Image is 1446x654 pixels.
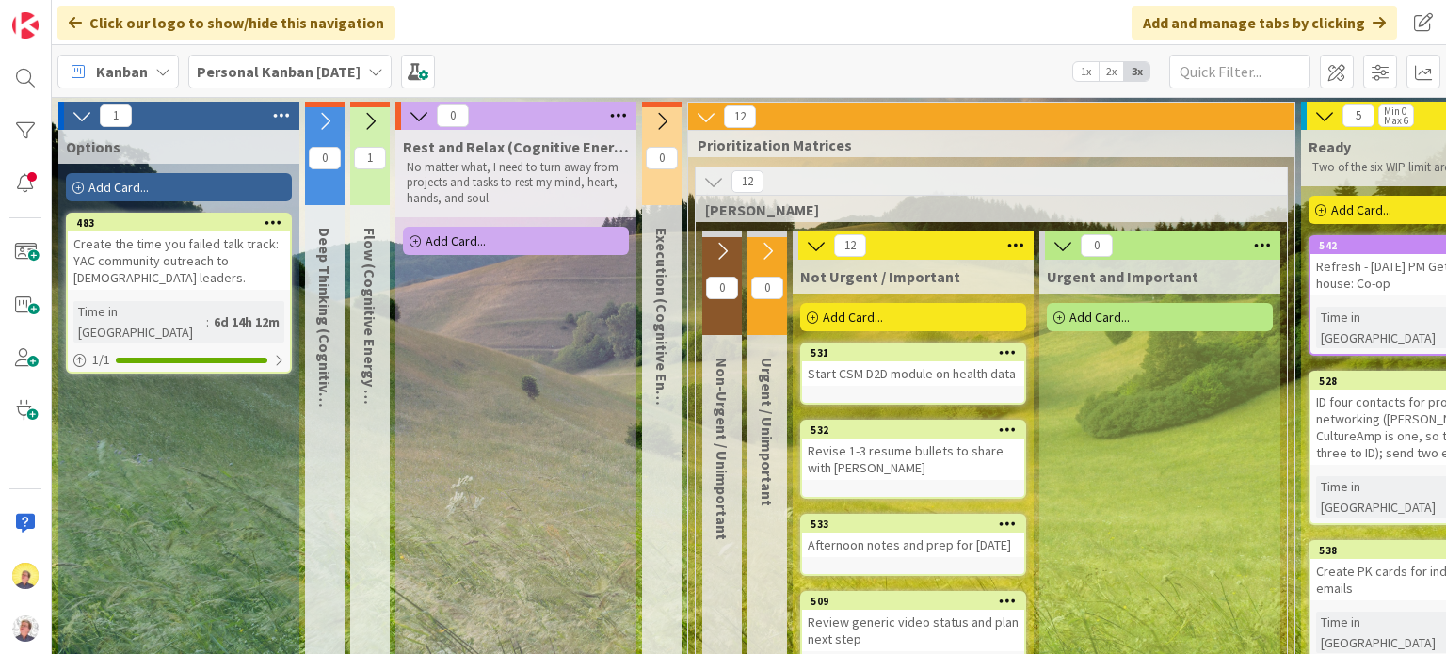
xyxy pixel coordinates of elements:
[1069,309,1130,326] span: Add Card...
[1073,62,1099,81] span: 1x
[802,516,1024,557] div: 533Afternoon notes and prep for [DATE]
[1384,106,1406,116] div: Min 0
[646,147,678,169] span: 0
[426,232,486,249] span: Add Card...
[57,6,395,40] div: Click our logo to show/hide this navigation
[802,422,1024,480] div: 532Revise 1-3 resume bullets to share with [PERSON_NAME]
[706,277,738,299] span: 0
[354,147,386,169] span: 1
[800,343,1026,405] a: 531Start CSM D2D module on health data
[802,361,1024,386] div: Start CSM D2D module on health data
[800,267,960,286] span: Not Urgent / Important
[96,60,148,83] span: Kanban
[315,228,334,471] span: Deep Thinking (Cognitive Energy H)
[12,615,39,642] img: avatar
[802,533,1024,557] div: Afternoon notes and prep for [DATE]
[66,213,292,374] a: 483Create the time you failed talk track: YAC community outreach to [DEMOGRAPHIC_DATA] leaders.Ti...
[12,12,39,39] img: Visit kanbanzone.com
[1169,55,1310,88] input: Quick Filter...
[802,422,1024,439] div: 532
[823,309,883,326] span: Add Card...
[309,147,341,169] span: 0
[1384,116,1408,125] div: Max 6
[800,420,1026,499] a: 532Revise 1-3 resume bullets to share with [PERSON_NAME]
[811,423,1024,437] div: 532
[437,104,469,127] span: 0
[802,439,1024,480] div: Revise 1-3 resume bullets to share with [PERSON_NAME]
[1124,62,1149,81] span: 3x
[12,563,39,589] img: JW
[68,348,290,372] div: 1/1
[802,344,1024,386] div: 531Start CSM D2D module on health data
[197,62,361,81] b: Personal Kanban [DATE]
[802,516,1024,533] div: 533
[73,301,206,343] div: Time in [GEOGRAPHIC_DATA]
[88,179,149,196] span: Add Card...
[705,200,1263,219] span: Eisenhower
[68,215,290,231] div: 483
[802,593,1024,651] div: 509Review generic video status and plan next step
[811,518,1024,531] div: 533
[100,104,132,127] span: 1
[361,228,379,423] span: Flow (Cognitive Energy M-H)
[724,105,756,128] span: 12
[800,514,1026,576] a: 533Afternoon notes and prep for [DATE]
[407,160,625,206] p: No matter what, I need to turn away from projects and tasks to rest my mind, heart, hands, and soul.
[802,610,1024,651] div: Review generic video status and plan next step
[698,136,1271,154] span: Prioritization Matrices
[758,358,777,506] span: Urgent / Unimportant
[1132,6,1397,40] div: Add and manage tabs by clicking
[76,216,290,230] div: 483
[1342,104,1374,127] span: 5
[66,137,120,156] span: Options
[403,137,629,156] span: Rest and Relax (Cognitive Energy L)
[802,344,1024,361] div: 531
[1081,234,1113,257] span: 0
[811,346,1024,359] div: 531
[92,350,110,370] span: 1 / 1
[713,358,731,540] span: Non-Urgent / Unimportant
[811,595,1024,608] div: 509
[1099,62,1124,81] span: 2x
[834,234,866,257] span: 12
[68,215,290,290] div: 483Create the time you failed talk track: YAC community outreach to [DEMOGRAPHIC_DATA] leaders.
[206,311,209,332] span: :
[751,277,783,299] span: 0
[1047,267,1198,286] span: Urgent and Important
[731,170,763,193] span: 12
[1309,137,1351,156] span: Ready
[802,593,1024,610] div: 509
[652,228,671,544] span: Execution (Cognitive Energy L-M)
[68,231,290,290] div: Create the time you failed talk track: YAC community outreach to [DEMOGRAPHIC_DATA] leaders.
[209,311,284,332] div: 6d 14h 12m
[1331,201,1391,218] span: Add Card...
